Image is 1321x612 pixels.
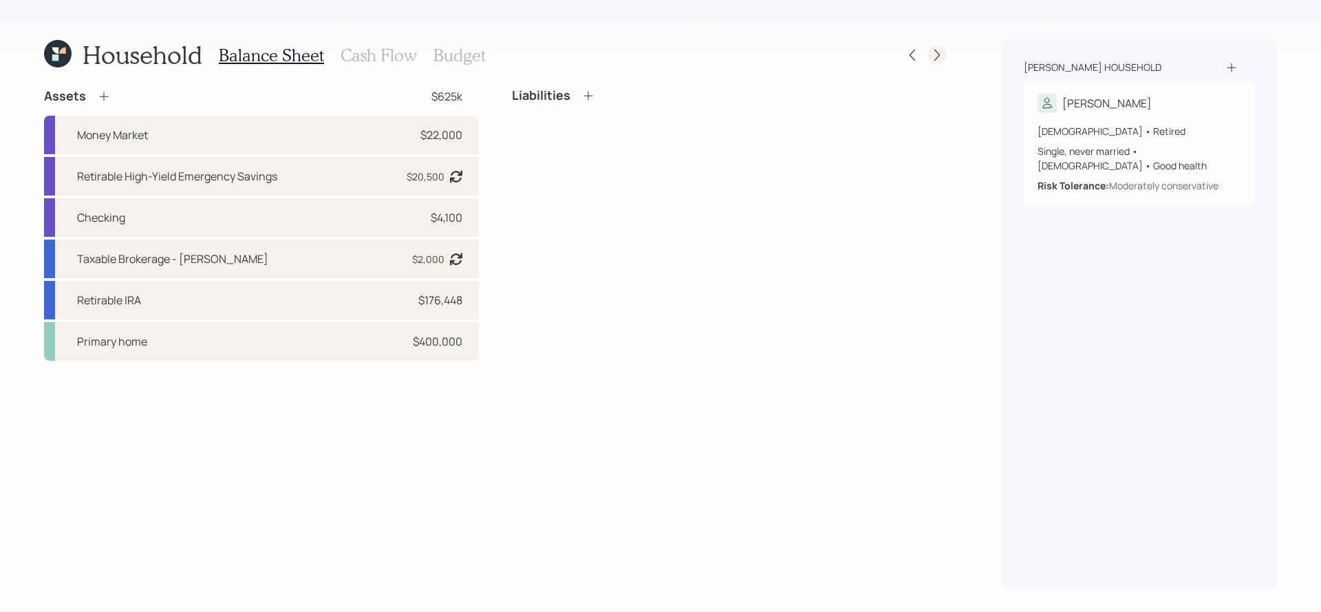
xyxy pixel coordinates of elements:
[77,251,268,267] div: Taxable Brokerage - [PERSON_NAME]
[77,127,148,143] div: Money Market
[44,89,86,104] h4: Assets
[412,252,444,266] div: $2,000
[407,169,444,184] div: $20,500
[1038,144,1241,173] div: Single, never married • [DEMOGRAPHIC_DATA] • Good health
[77,168,277,184] div: Retirable High-Yield Emergency Savings
[431,88,462,105] div: $625k
[1062,95,1152,112] div: [PERSON_NAME]
[512,88,570,103] h4: Liabilities
[433,45,486,65] h3: Budget
[77,292,141,308] div: Retirable IRA
[420,127,462,143] div: $22,000
[83,40,202,70] h1: Household
[77,333,147,350] div: Primary home
[1109,178,1218,193] div: Moderately conservative
[1038,124,1241,138] div: [DEMOGRAPHIC_DATA] • Retired
[341,45,417,65] h3: Cash Flow
[219,45,324,65] h3: Balance Sheet
[431,209,462,226] div: $4,100
[1038,179,1109,192] b: Risk Tolerance:
[77,209,125,226] div: Checking
[413,333,462,350] div: $400,000
[1024,61,1161,74] div: [PERSON_NAME] household
[418,292,462,308] div: $176,448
